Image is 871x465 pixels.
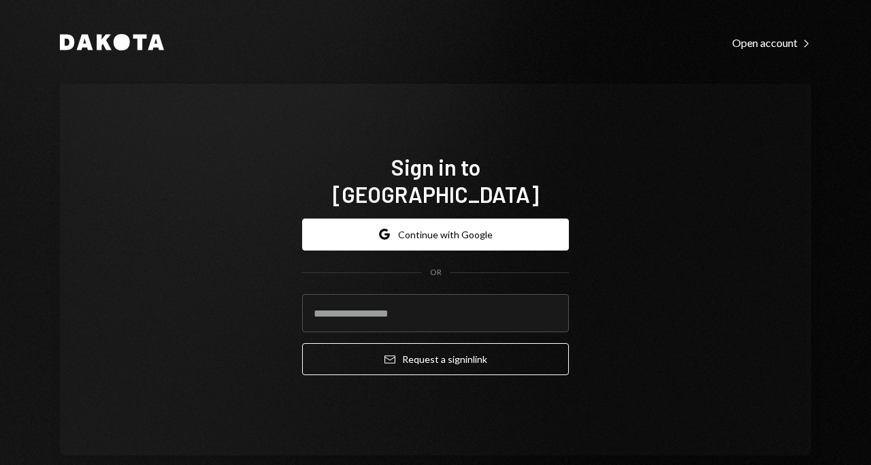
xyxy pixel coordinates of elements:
[302,153,569,208] h1: Sign in to [GEOGRAPHIC_DATA]
[430,267,442,278] div: OR
[302,343,569,375] button: Request a signinlink
[732,36,811,50] div: Open account
[302,219,569,251] button: Continue with Google
[732,35,811,50] a: Open account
